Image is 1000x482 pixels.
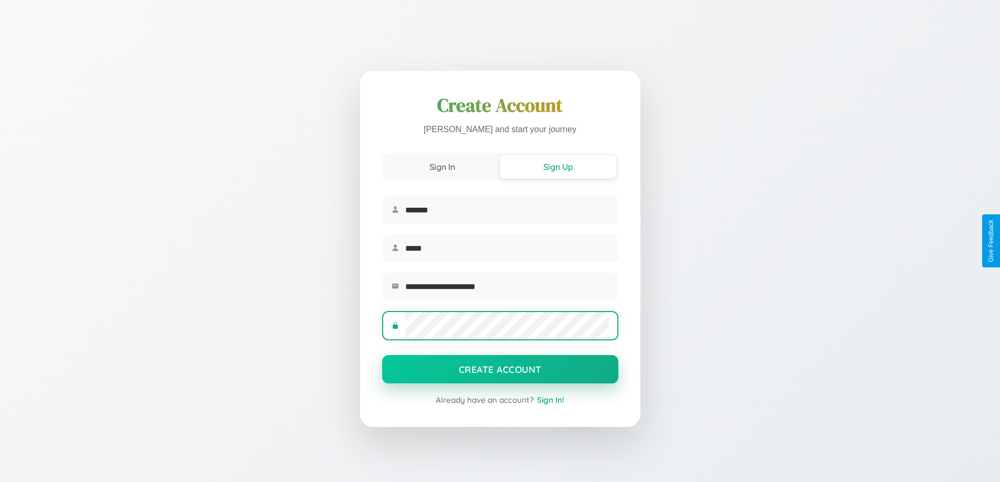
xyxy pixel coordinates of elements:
[537,395,564,405] span: Sign In!
[382,395,618,405] div: Already have an account?
[384,155,500,178] button: Sign In
[382,355,618,383] button: Create Account
[382,122,618,137] p: [PERSON_NAME] and start your journey
[382,93,618,118] h1: Create Account
[987,220,995,262] div: Give Feedback
[500,155,616,178] button: Sign Up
